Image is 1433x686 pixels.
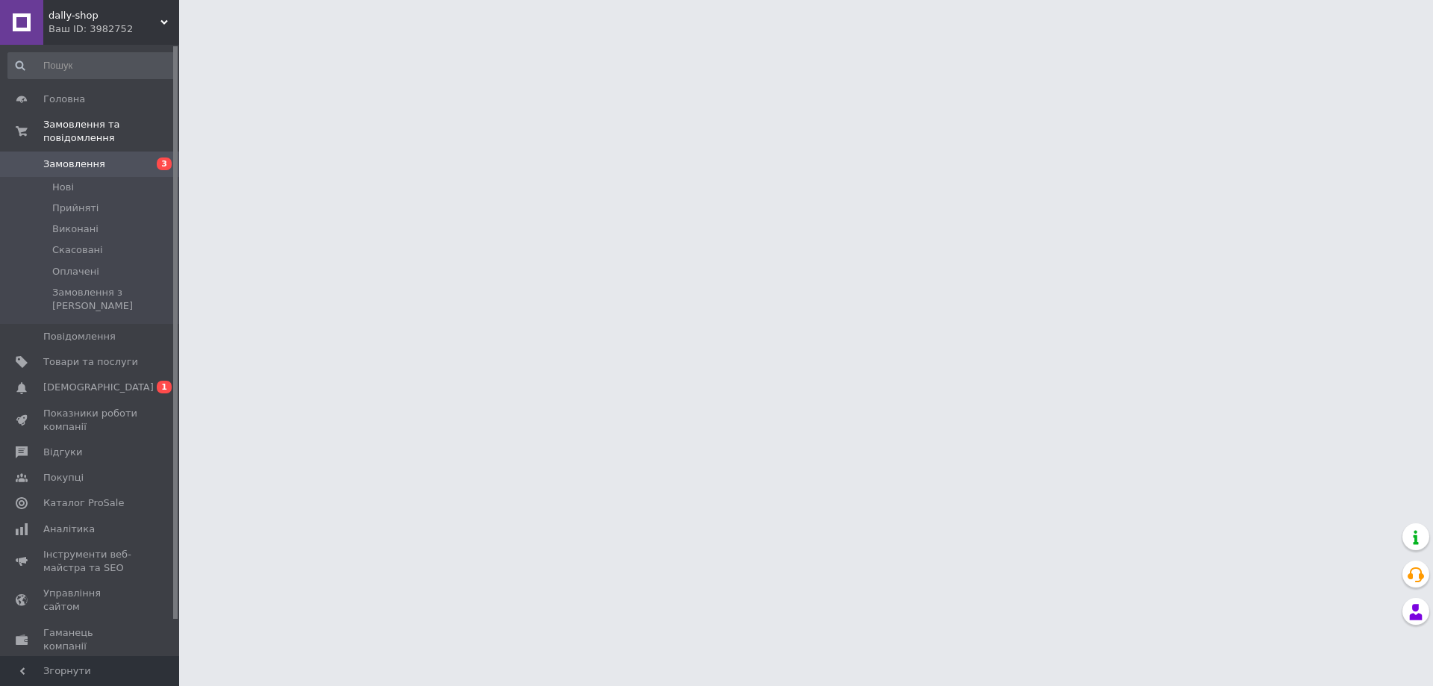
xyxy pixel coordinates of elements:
[52,222,99,236] span: Виконані
[52,265,99,278] span: Оплачені
[157,158,172,170] span: 3
[52,243,103,257] span: Скасовані
[43,330,116,343] span: Повідомлення
[43,118,179,145] span: Замовлення та повідомлення
[7,52,176,79] input: Пошук
[52,286,175,313] span: Замовлення з [PERSON_NAME]
[43,355,138,369] span: Товари та послуги
[43,548,138,575] span: Інструменти веб-майстра та SEO
[43,496,124,510] span: Каталог ProSale
[43,158,105,171] span: Замовлення
[43,471,84,484] span: Покупці
[49,22,179,36] div: Ваш ID: 3982752
[43,626,138,653] span: Гаманець компанії
[43,381,154,394] span: [DEMOGRAPHIC_DATA]
[157,381,172,393] span: 1
[52,181,74,194] span: Нові
[43,587,138,614] span: Управління сайтом
[43,523,95,536] span: Аналітика
[52,202,99,215] span: Прийняті
[43,93,85,106] span: Головна
[43,407,138,434] span: Показники роботи компанії
[49,9,160,22] span: dally-shop
[43,446,82,459] span: Відгуки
